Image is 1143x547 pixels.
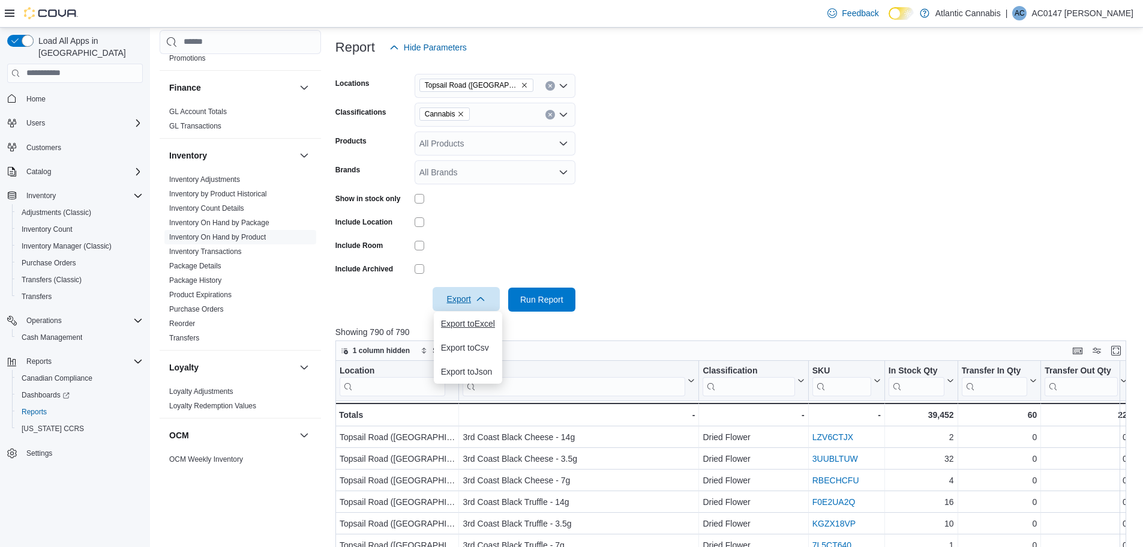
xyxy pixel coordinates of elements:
[889,473,954,488] div: 4
[12,238,148,255] button: Inventory Manager (Classic)
[169,150,295,162] button: Inventory
[7,85,143,494] nav: Complex example
[463,473,695,488] div: 3rd Coast Black Cheese - 7g
[12,370,148,387] button: Canadian Compliance
[340,495,455,509] div: Topsail Road ([GEOGRAPHIC_DATA][PERSON_NAME])
[17,289,56,304] a: Transfers
[335,165,360,175] label: Brands
[1045,452,1127,466] div: 0
[297,80,311,95] button: Finance
[336,343,415,358] button: 1 column hidden
[22,208,91,217] span: Adjustments (Classic)
[2,163,148,180] button: Catalog
[22,446,57,461] a: Settings
[169,54,206,62] a: Promotions
[545,110,555,119] button: Clear input
[17,273,86,287] a: Transfers (Classic)
[17,239,116,253] a: Inventory Manager (Classic)
[812,476,859,485] a: RBECHCFU
[703,365,804,396] button: Classification
[22,116,143,130] span: Users
[22,292,52,301] span: Transfers
[169,53,206,63] span: Promotions
[17,405,52,419] a: Reports
[1012,6,1027,20] div: AC0147 Cantwell Holly
[22,116,50,130] button: Users
[340,430,455,444] div: Topsail Road ([GEOGRAPHIC_DATA][PERSON_NAME])
[340,473,455,488] div: Topsail Road ([GEOGRAPHIC_DATA][PERSON_NAME])
[12,288,148,305] button: Transfers
[433,287,500,311] button: Export
[889,452,954,466] div: 32
[935,6,1001,20] p: Atlantic Cannabis
[17,422,143,436] span: Washington CCRS
[463,408,695,422] div: -
[22,141,66,155] a: Customers
[169,429,189,441] h3: OCM
[419,79,533,92] span: Topsail Road (St. John's)
[703,365,794,376] div: Classification
[26,449,52,458] span: Settings
[463,365,685,376] div: Product
[1045,365,1117,396] div: Transfer Out Qty
[441,319,495,328] span: Export to Excel
[1015,6,1025,20] span: AC
[961,452,1037,466] div: 0
[812,365,871,376] div: SKU
[812,519,856,528] a: KGZX18VP
[434,336,502,360] button: Export toCsv
[22,140,143,155] span: Customers
[961,473,1037,488] div: 0
[961,365,1037,396] button: Transfer In Qty
[335,79,370,88] label: Locations
[169,290,232,300] span: Product Expirations
[889,408,954,422] div: 39,452
[703,452,804,466] div: Dried Flower
[12,204,148,221] button: Adjustments (Classic)
[559,139,568,148] button: Open list of options
[17,222,77,237] a: Inventory Count
[961,365,1027,376] div: Transfer In Qty
[169,121,221,131] span: GL Transactions
[340,365,445,376] div: Location
[26,118,45,128] span: Users
[17,371,143,385] span: Canadian Compliance
[12,329,148,346] button: Cash Management
[339,408,455,422] div: Totals
[22,275,82,285] span: Transfers (Classic)
[169,175,240,184] span: Inventory Adjustments
[961,430,1037,444] div: 0
[559,168,568,177] button: Open list of options
[169,429,295,441] button: OCM
[2,90,148,107] button: Home
[404,41,467,53] span: Hide Parameters
[169,319,195,328] a: Reorder
[169,455,243,464] a: OCM Weekly Inventory
[160,172,321,350] div: Inventory
[889,365,944,376] div: In Stock Qty
[463,430,695,444] div: 3rd Coast Black Cheese - 14g
[160,104,321,138] div: Finance
[22,424,84,434] span: [US_STATE] CCRS
[961,516,1037,531] div: 0
[169,232,266,242] span: Inventory On Hand by Product
[22,91,143,106] span: Home
[169,387,233,396] a: Loyalty Adjustments
[22,258,76,268] span: Purchase Orders
[17,205,143,220] span: Adjustments (Classic)
[17,273,143,287] span: Transfers (Classic)
[22,189,61,203] button: Inventory
[12,387,148,403] a: Dashboards
[297,148,311,163] button: Inventory
[169,276,221,285] a: Package History
[1109,343,1123,358] button: Enter fullscreen
[335,194,401,204] label: Show in stock only
[1031,6,1133,20] p: AC0147 [PERSON_NAME]
[169,304,224,314] span: Purchase Orders
[169,247,242,256] a: Inventory Transactions
[335,40,375,55] h3: Report
[169,150,207,162] h3: Inventory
